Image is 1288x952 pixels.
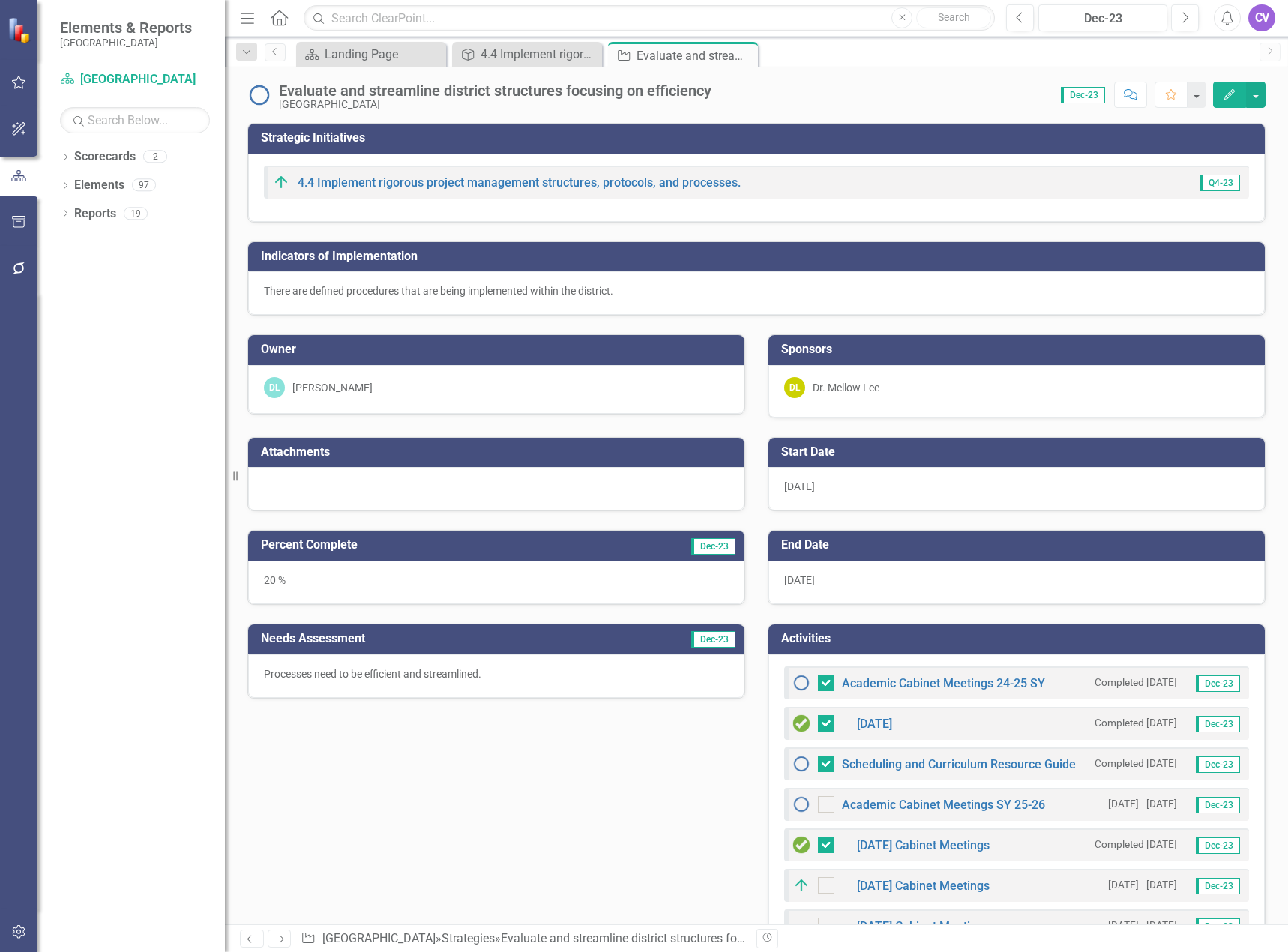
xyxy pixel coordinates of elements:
span: Dec-23 [1196,918,1240,935]
span: Dec-23 [1061,87,1105,103]
input: Search ClearPoint... [304,5,995,31]
h3: Attachments [261,445,737,459]
span: Dec-23 [1196,878,1240,894]
div: Evaluate and streamline district structures focusing on efficiency [279,82,711,99]
small: Completed [DATE] [1095,756,1177,771]
div: Evaluate and streamline district structures focusing on efficiency [637,46,754,65]
div: » » [301,930,745,948]
div: 97 [132,179,156,192]
a: [GEOGRAPHIC_DATA] [322,931,436,945]
button: CV [1248,4,1275,31]
div: Evaluate and streamline district structures focusing on efficiency [501,931,842,945]
a: Scorecards [74,148,136,166]
div: DL [784,377,805,398]
span: [DATE] [784,574,815,586]
h3: End Date [781,538,1257,552]
h3: Strategic Initiatives [261,131,1257,145]
h3: Indicators of Implementation [261,250,1257,263]
h3: Start Date [781,445,1257,459]
a: 4.4 Implement rigorous project management structures, protocols, and processes. [298,175,741,190]
a: Academic Cabinet Meetings 24-25 SY [842,676,1045,690]
a: Elements [74,177,124,194]
span: Dec-23 [1196,837,1240,854]
a: [DATE] Cabinet Meetings [857,838,990,852]
h3: Percent Complete [261,538,584,552]
span: [DATE] [784,480,815,492]
div: 4.4 Implement rigorous project management structures, protocols, and processes. [481,45,598,64]
a: Scheduling and Curriculum Resource Guide [842,757,1076,771]
a: [DATE] [857,717,892,731]
img: Completed [792,714,810,732]
h3: Sponsors [781,343,1257,356]
div: Dr. Mellow Lee [813,380,879,395]
div: Dec-23 [1044,10,1162,28]
span: Dec-23 [691,538,735,555]
a: Strategies [442,931,495,945]
div: [PERSON_NAME] [292,380,373,395]
a: Landing Page [300,45,442,64]
small: Completed [DATE] [1095,716,1177,730]
span: Dec-23 [691,631,735,648]
img: Not Defined [792,917,810,935]
small: Completed [DATE] [1095,675,1177,690]
a: Academic Cabinet Meetings SY 25-26 [842,798,1045,812]
h3: Activities [781,632,1257,645]
a: [DATE] Cabinet Meetings [857,879,990,893]
a: 4.4 Implement rigorous project management structures, protocols, and processes. [456,45,598,64]
img: Completed [792,836,810,854]
p: There are defined procedures that are being implemented within the district. [264,283,1249,298]
span: Dec-23 [1196,675,1240,692]
span: Dec-23 [1196,756,1240,773]
img: No Information [792,674,810,692]
div: Landing Page [325,45,442,64]
small: [GEOGRAPHIC_DATA] [60,37,192,49]
span: Elements & Reports [60,19,192,37]
span: Dec-23 [1196,797,1240,813]
small: [DATE] - [DATE] [1108,878,1177,892]
span: Q4-23 [1200,175,1240,191]
a: [GEOGRAPHIC_DATA] [60,71,210,88]
small: [DATE] - [DATE] [1108,918,1177,933]
img: No Information [247,83,271,107]
h3: Needs Assessment [261,632,592,645]
h3: Owner [261,343,737,356]
small: Completed [DATE] [1095,837,1177,852]
button: Search [916,7,991,28]
div: DL [264,377,285,398]
input: Search Below... [60,107,210,133]
div: 20 % [248,561,744,604]
img: No Information [792,795,810,813]
img: No Information [792,755,810,773]
p: Processes need to be efficient and streamlined. [264,666,729,681]
span: Search [938,11,970,23]
img: ClearPoint Strategy [6,16,34,44]
a: Reports [74,205,116,223]
div: 2 [143,151,167,163]
img: On Target [792,876,810,894]
div: [GEOGRAPHIC_DATA] [279,99,711,110]
button: Dec-23 [1038,4,1167,31]
small: [DATE] - [DATE] [1108,797,1177,811]
div: 19 [124,207,148,220]
img: On Target [272,173,290,191]
span: Dec-23 [1196,716,1240,732]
